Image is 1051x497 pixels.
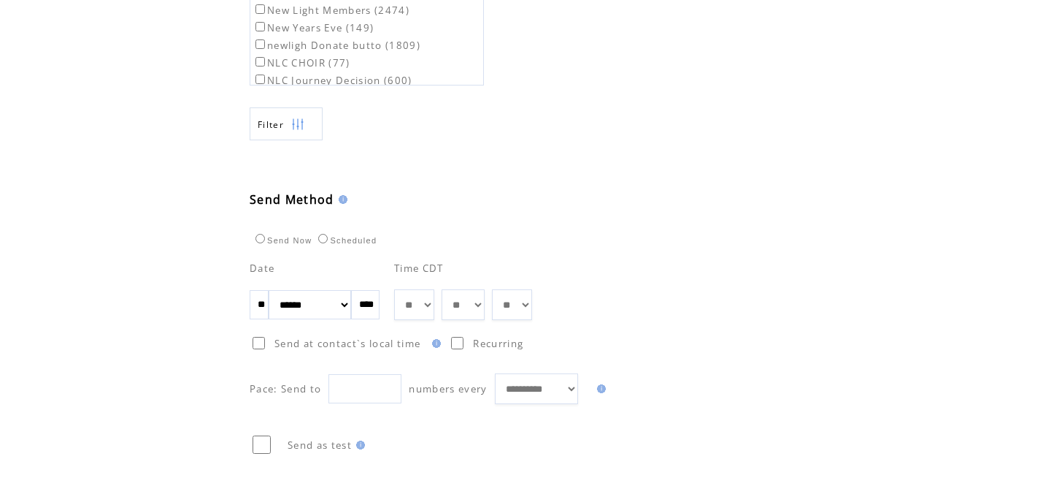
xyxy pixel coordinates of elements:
label: newligh Donate butto (1809) [253,39,420,52]
input: New Years Eve (149) [255,22,265,31]
input: NLC CHOIR (77) [255,57,265,67]
img: filters.png [291,108,304,141]
label: Send Now [252,236,312,245]
a: Filter [250,107,323,140]
span: Time CDT [394,262,444,275]
img: help.gif [352,441,365,449]
label: NLC Journey Decision (600) [253,74,412,87]
label: New Light Members (2474) [253,4,409,17]
span: Recurring [473,337,523,350]
span: Show filters [258,118,284,131]
span: Send at contact`s local time [274,337,420,350]
span: Send Method [250,191,334,208]
span: numbers every [409,382,487,395]
img: help.gif [428,339,441,348]
label: Scheduled [315,236,377,245]
label: NLC CHOIR (77) [253,56,350,69]
input: NLC Journey Decision (600) [255,75,265,84]
span: Send as test [288,439,352,452]
img: help.gif [593,384,606,393]
input: New Light Members (2474) [255,4,265,14]
input: newligh Donate butto (1809) [255,39,265,49]
span: Pace: Send to [250,382,321,395]
input: Send Now [255,234,265,243]
input: Scheduled [318,234,328,243]
span: Date [250,262,274,275]
img: help.gif [334,195,347,204]
label: New Years Eve (149) [253,21,374,34]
